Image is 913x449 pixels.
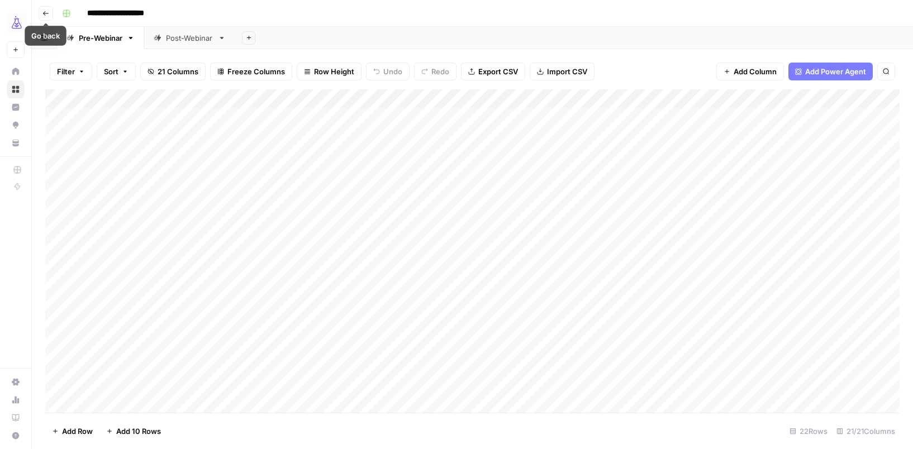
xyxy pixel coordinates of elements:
[805,66,866,77] span: Add Power Agent
[7,134,25,152] a: Your Data
[62,426,93,437] span: Add Row
[734,66,777,77] span: Add Column
[7,63,25,80] a: Home
[461,63,525,80] button: Export CSV
[383,66,402,77] span: Undo
[478,66,518,77] span: Export CSV
[166,32,213,44] div: Post-Webinar
[547,66,587,77] span: Import CSV
[210,63,292,80] button: Freeze Columns
[144,27,235,49] a: Post-Webinar
[104,66,118,77] span: Sort
[99,422,168,440] button: Add 10 Rows
[7,13,27,33] img: AirOps Growth Logo
[788,63,873,80] button: Add Power Agent
[7,427,25,445] button: Help + Support
[785,422,832,440] div: 22 Rows
[530,63,595,80] button: Import CSV
[7,409,25,427] a: Learning Hub
[227,66,285,77] span: Freeze Columns
[57,66,75,77] span: Filter
[366,63,410,80] button: Undo
[45,422,99,440] button: Add Row
[50,63,92,80] button: Filter
[97,63,136,80] button: Sort
[158,66,198,77] span: 21 Columns
[314,66,354,77] span: Row Height
[7,98,25,116] a: Insights
[7,373,25,391] a: Settings
[7,80,25,98] a: Browse
[140,63,206,80] button: 21 Columns
[57,27,144,49] a: Pre-Webinar
[716,63,784,80] button: Add Column
[7,391,25,409] a: Usage
[79,32,122,44] div: Pre-Webinar
[7,116,25,134] a: Opportunities
[431,66,449,77] span: Redo
[7,9,25,37] button: Workspace: AirOps Growth
[414,63,456,80] button: Redo
[832,422,900,440] div: 21/21 Columns
[297,63,362,80] button: Row Height
[116,426,161,437] span: Add 10 Rows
